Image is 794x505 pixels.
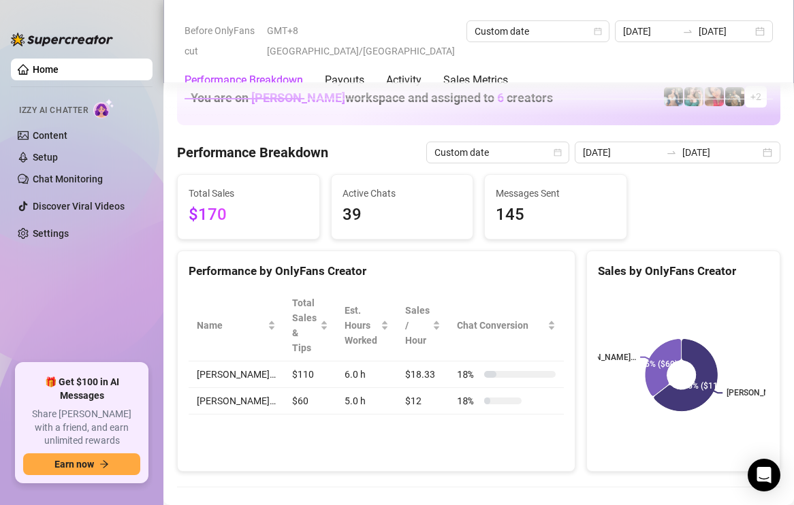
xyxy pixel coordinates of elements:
[189,202,308,228] span: $170
[343,202,462,228] span: 39
[177,143,328,162] h4: Performance Breakdown
[598,262,769,280] div: Sales by OnlyFans Creator
[189,290,284,361] th: Name
[284,388,336,414] td: $60
[292,295,317,355] span: Total Sales & Tips
[623,24,677,39] input: Start date
[386,72,422,88] div: Activity
[345,303,378,348] div: Est. Hours Worked
[682,26,693,37] span: swap-right
[189,186,308,201] span: Total Sales
[33,130,67,141] a: Content
[397,361,449,388] td: $18.33
[189,262,564,280] div: Performance by OnlyFans Creator
[457,393,479,408] span: 18 %
[267,20,458,61] span: GMT+8 [GEOGRAPHIC_DATA]/[GEOGRAPHIC_DATA]
[11,33,113,46] img: logo-BBDzfeDw.svg
[33,228,69,239] a: Settings
[197,318,265,333] span: Name
[33,174,103,184] a: Chat Monitoring
[185,20,259,61] span: Before OnlyFans cut
[343,186,462,201] span: Active Chats
[475,21,601,42] span: Custom date
[682,26,693,37] span: to
[434,142,561,163] span: Custom date
[189,361,284,388] td: [PERSON_NAME]…
[568,353,636,362] text: [PERSON_NAME]…
[284,290,336,361] th: Total Sales & Tips
[19,104,88,117] span: Izzy AI Chatter
[397,290,449,361] th: Sales / Hour
[405,303,430,348] span: Sales / Hour
[336,361,397,388] td: 6.0 h
[23,376,140,402] span: 🎁 Get $100 in AI Messages
[33,201,125,212] a: Discover Viral Videos
[666,147,677,158] span: to
[325,72,364,88] div: Payouts
[397,388,449,414] td: $12
[443,72,508,88] div: Sales Metrics
[666,147,677,158] span: swap-right
[93,99,114,118] img: AI Chatter
[33,64,59,75] a: Home
[54,459,94,470] span: Earn now
[682,145,760,160] input: End date
[185,72,303,88] div: Performance Breakdown
[699,24,752,39] input: End date
[23,453,140,475] button: Earn nowarrow-right
[449,290,564,361] th: Chat Conversion
[99,459,109,469] span: arrow-right
[583,145,661,160] input: Start date
[284,361,336,388] td: $110
[594,27,602,35] span: calendar
[23,408,140,448] span: Share [PERSON_NAME] with a friend, and earn unlimited rewards
[336,388,397,414] td: 5.0 h
[496,202,616,228] span: 145
[748,459,780,491] div: Open Intercom Messenger
[189,388,284,414] td: [PERSON_NAME]…
[496,186,616,201] span: Messages Sent
[457,367,479,382] span: 18 %
[554,148,562,157] span: calendar
[457,318,545,333] span: Chat Conversion
[33,152,58,163] a: Setup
